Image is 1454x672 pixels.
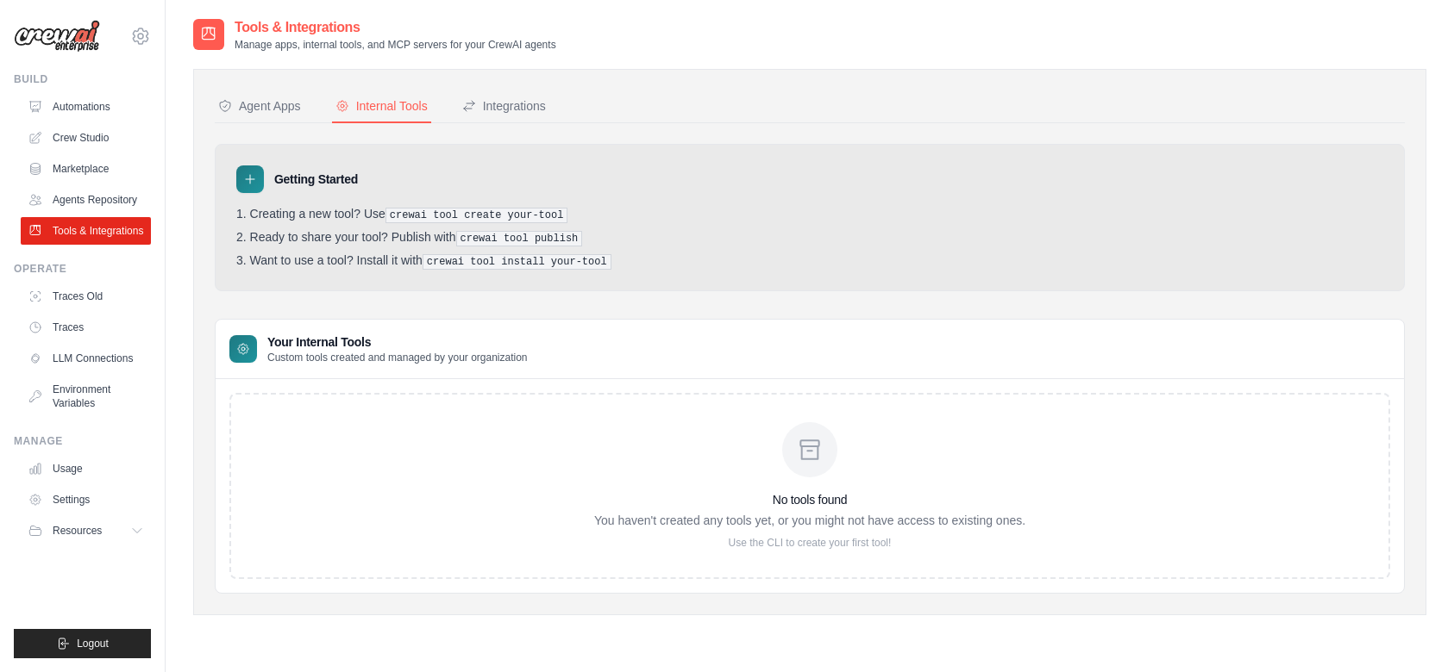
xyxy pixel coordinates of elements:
pre: crewai tool publish [456,231,583,246]
button: Agent Apps [215,90,304,123]
img: Logo [14,20,100,53]
li: Ready to share your tool? Publish with [236,230,1383,246]
p: Use the CLI to create your first tool! [594,536,1025,550]
button: Internal Tools [332,90,431,123]
div: Operate [14,262,151,276]
div: Internal Tools [335,97,428,115]
div: Manage [14,434,151,448]
span: Resources [53,524,102,538]
a: Tools & Integrations [21,217,151,245]
a: Traces Old [21,283,151,310]
p: Manage apps, internal tools, and MCP servers for your CrewAI agents [235,38,556,52]
h3: Your Internal Tools [267,333,528,351]
h3: No tools found [594,491,1025,508]
div: Integrations [462,97,546,115]
button: Integrations [459,90,549,123]
button: Logout [14,629,151,658]
a: Agents Repository [21,186,151,214]
h3: Getting Started [274,171,358,188]
a: Marketplace [21,155,151,183]
a: Traces [21,314,151,341]
pre: crewai tool install your-tool [423,254,611,270]
a: LLM Connections [21,345,151,372]
a: Usage [21,455,151,482]
pre: crewai tool create your-tool [385,208,568,223]
p: Custom tools created and managed by your organization [267,351,528,364]
button: Resources [21,517,151,544]
li: Creating a new tool? Use [236,207,1383,223]
a: Crew Studio [21,124,151,152]
div: Build [14,72,151,86]
h2: Tools & Integrations [235,17,556,38]
div: Agent Apps [218,97,301,115]
a: Settings [21,486,151,513]
span: Logout [77,637,109,650]
li: Want to use a tool? Install it with [236,253,1383,270]
a: Environment Variables [21,376,151,417]
p: You haven't created any tools yet, or you might not have access to existing ones. [594,512,1025,529]
a: Automations [21,93,151,121]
